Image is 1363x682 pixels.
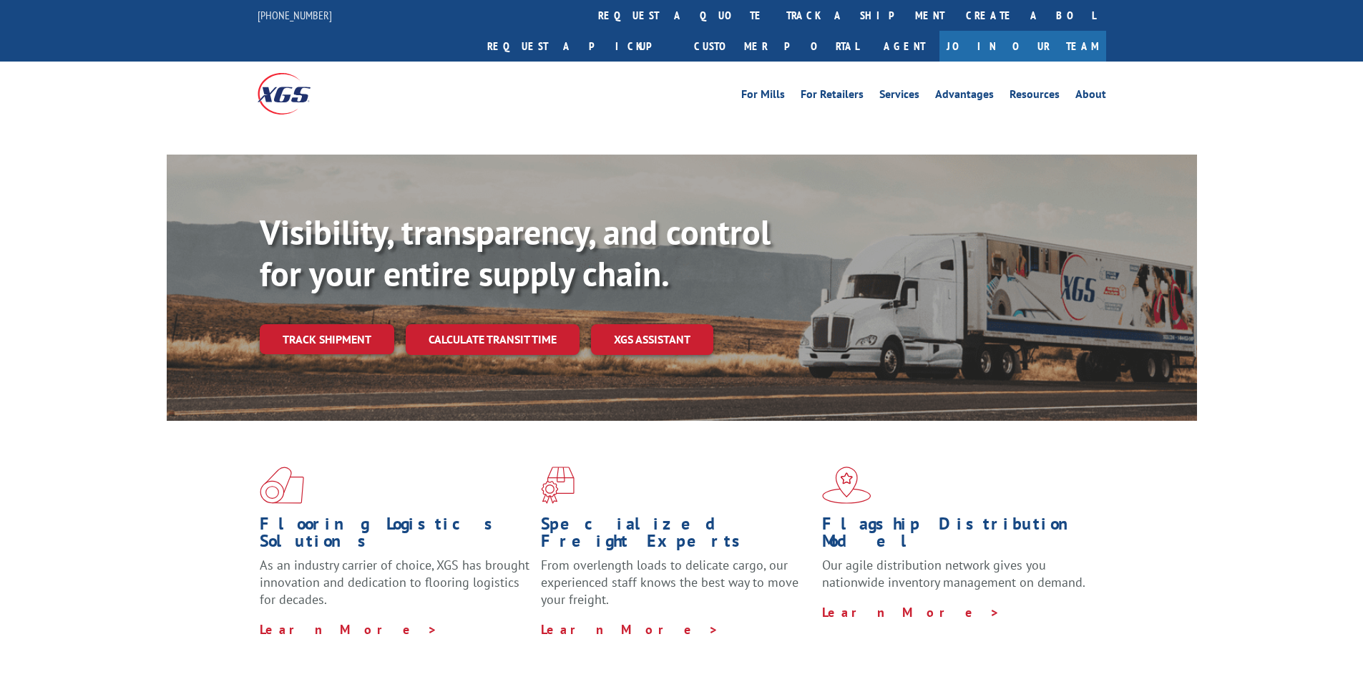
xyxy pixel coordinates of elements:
a: Learn More > [260,621,438,638]
p: From overlength loads to delicate cargo, our experienced staff knows the best way to move your fr... [541,557,811,620]
h1: Flooring Logistics Solutions [260,515,530,557]
a: XGS ASSISTANT [591,324,713,355]
a: Resources [1010,89,1060,104]
a: Agent [869,31,939,62]
b: Visibility, transparency, and control for your entire supply chain. [260,210,771,296]
img: xgs-icon-total-supply-chain-intelligence-red [260,467,304,504]
a: About [1075,89,1106,104]
h1: Specialized Freight Experts [541,515,811,557]
a: For Retailers [801,89,864,104]
span: As an industry carrier of choice, XGS has brought innovation and dedication to flooring logistics... [260,557,529,608]
a: Calculate transit time [406,324,580,355]
a: Track shipment [260,324,394,354]
a: Advantages [935,89,994,104]
img: xgs-icon-flagship-distribution-model-red [822,467,871,504]
span: Our agile distribution network gives you nationwide inventory management on demand. [822,557,1085,590]
a: For Mills [741,89,785,104]
a: Learn More > [822,604,1000,620]
img: xgs-icon-focused-on-flooring-red [541,467,575,504]
a: [PHONE_NUMBER] [258,8,332,22]
a: Customer Portal [683,31,869,62]
a: Services [879,89,919,104]
a: Join Our Team [939,31,1106,62]
a: Learn More > [541,621,719,638]
a: Request a pickup [477,31,683,62]
h1: Flagship Distribution Model [822,515,1093,557]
